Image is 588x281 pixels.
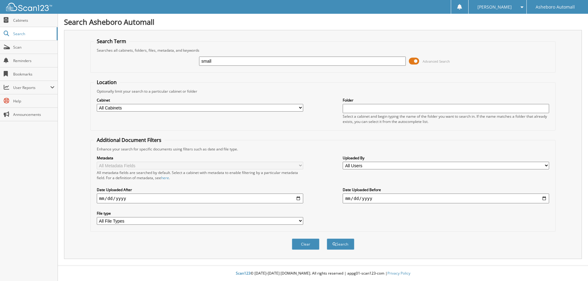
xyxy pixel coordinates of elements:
span: Advanced Search [423,59,450,64]
legend: Additional Document Filters [94,137,164,143]
label: Uploaded By [343,155,549,161]
legend: Location [94,79,120,86]
input: end [343,194,549,203]
img: scan123-logo-white.svg [6,3,52,11]
div: Searches all cabinets, folders, files, metadata, and keywords [94,48,552,53]
span: Bookmarks [13,72,55,77]
button: Search [327,238,354,250]
legend: Search Term [94,38,129,45]
span: Search [13,31,54,36]
span: Reminders [13,58,55,63]
div: All metadata fields are searched by default. Select a cabinet with metadata to enable filtering b... [97,170,303,180]
iframe: Chat Widget [557,252,588,281]
span: Help [13,98,55,104]
label: Metadata [97,155,303,161]
span: User Reports [13,85,50,90]
a: Privacy Policy [387,271,410,276]
a: here [161,175,169,180]
label: Cabinet [97,98,303,103]
input: start [97,194,303,203]
span: Announcements [13,112,55,117]
label: Folder [343,98,549,103]
button: Clear [292,238,319,250]
label: Date Uploaded After [97,187,303,192]
label: Date Uploaded Before [343,187,549,192]
span: Scan [13,45,55,50]
span: Scan123 [236,271,251,276]
h1: Search Asheboro Automall [64,17,582,27]
div: © [DATE]-[DATE] [DOMAIN_NAME]. All rights reserved | appg01-scan123-com | [58,266,588,281]
span: [PERSON_NAME] [477,5,512,9]
span: Cabinets [13,18,55,23]
div: Optionally limit your search to a particular cabinet or folder [94,89,552,94]
div: Enhance your search for specific documents using filters such as date and file type. [94,146,552,152]
span: Asheboro Automall [536,5,575,9]
div: Select a cabinet and begin typing the name of the folder you want to search in. If the name match... [343,114,549,124]
label: File type [97,211,303,216]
